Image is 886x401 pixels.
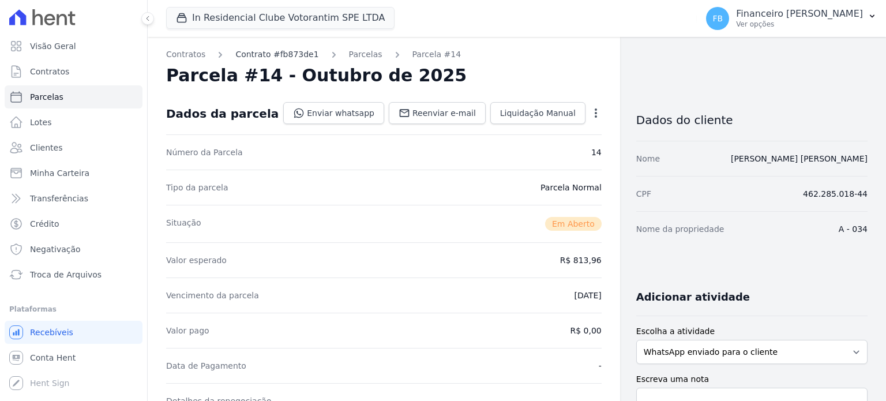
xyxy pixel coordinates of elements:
[5,187,142,210] a: Transferências
[500,107,576,119] span: Liquidação Manual
[570,325,602,336] dd: R$ 0,00
[30,193,88,204] span: Transferências
[5,85,142,108] a: Parcelas
[349,48,382,61] a: Parcelas
[736,20,863,29] p: Ver opções
[166,48,205,61] a: Contratos
[166,147,243,158] dt: Número da Parcela
[9,302,138,316] div: Plataformas
[5,346,142,369] a: Conta Hent
[166,48,602,61] nav: Breadcrumb
[30,167,89,179] span: Minha Carteira
[5,263,142,286] a: Troca de Arquivos
[30,218,59,230] span: Crédito
[5,111,142,134] a: Lotes
[30,327,73,338] span: Recebíveis
[731,154,868,163] a: [PERSON_NAME] [PERSON_NAME]
[636,325,868,338] label: Escolha a atividade
[166,65,467,86] h2: Parcela #14 - Outubro de 2025
[636,373,868,385] label: Escreva uma nota
[5,162,142,185] a: Minha Carteira
[30,91,63,103] span: Parcelas
[5,238,142,261] a: Negativação
[5,60,142,83] a: Contratos
[30,66,69,77] span: Contratos
[30,243,81,255] span: Negativação
[697,2,886,35] button: FB Financeiro [PERSON_NAME] Ver opções
[412,48,461,61] a: Parcela #14
[636,113,868,127] h3: Dados do cliente
[166,290,259,301] dt: Vencimento da parcela
[235,48,318,61] a: Contrato #fb873de1
[545,217,602,231] span: Em Aberto
[636,223,724,235] dt: Nome da propriedade
[389,102,486,124] a: Reenviar e-mail
[5,35,142,58] a: Visão Geral
[30,117,52,128] span: Lotes
[574,290,601,301] dd: [DATE]
[5,136,142,159] a: Clientes
[599,360,602,372] dd: -
[283,102,384,124] a: Enviar whatsapp
[591,147,602,158] dd: 14
[560,254,602,266] dd: R$ 813,96
[166,254,227,266] dt: Valor esperado
[636,153,660,164] dt: Nome
[636,290,750,304] h3: Adicionar atividade
[30,352,76,363] span: Conta Hent
[166,182,228,193] dt: Tipo da parcela
[30,269,102,280] span: Troca de Arquivos
[166,325,209,336] dt: Valor pago
[712,14,723,23] span: FB
[540,182,602,193] dd: Parcela Normal
[166,360,246,372] dt: Data de Pagamento
[5,321,142,344] a: Recebíveis
[636,188,651,200] dt: CPF
[803,188,868,200] dd: 462.285.018-44
[166,107,279,121] div: Dados da parcela
[166,217,201,231] dt: Situação
[736,8,863,20] p: Financeiro [PERSON_NAME]
[839,223,868,235] dd: A - 034
[5,212,142,235] a: Crédito
[30,142,62,153] span: Clientes
[30,40,76,52] span: Visão Geral
[412,107,476,119] span: Reenviar e-mail
[166,7,395,29] button: In Residencial Clube Votorantim SPE LTDA
[490,102,585,124] a: Liquidação Manual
